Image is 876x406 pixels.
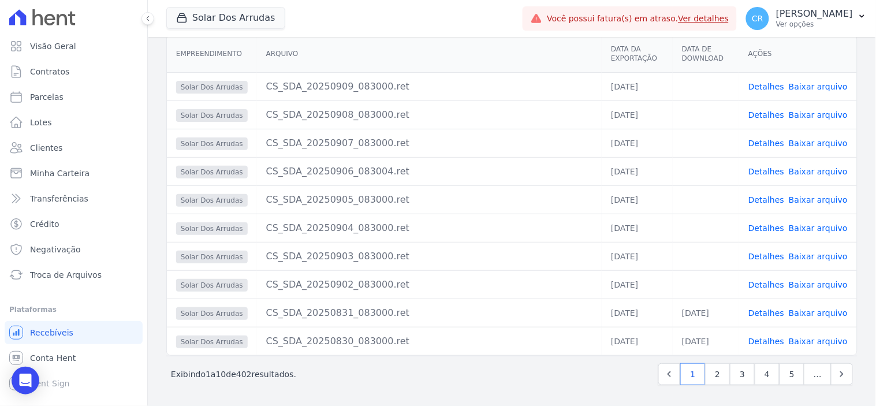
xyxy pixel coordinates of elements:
td: [DATE] [602,100,673,129]
span: Solar Dos Arrudas [176,222,248,235]
div: CS_SDA_20250902_083000.ret [266,278,593,292]
span: Solar Dos Arrudas [176,251,248,263]
a: Clientes [5,136,143,159]
a: Detalhes [748,337,784,346]
a: Detalhes [748,110,784,120]
a: Transferências [5,187,143,210]
a: Baixar arquivo [789,139,848,148]
span: Solar Dos Arrudas [176,166,248,178]
span: 1 [206,370,211,379]
td: [DATE] [602,270,673,299]
span: Lotes [30,117,52,128]
a: 4 [755,363,780,385]
th: Data de Download [673,35,739,73]
a: 1 [680,363,705,385]
td: [DATE] [602,214,673,242]
a: Baixar arquivo [789,82,848,91]
th: Arquivo [257,35,602,73]
a: Baixar arquivo [789,337,848,346]
span: Negativação [30,244,81,255]
div: CS_SDA_20250830_083000.ret [266,334,593,348]
a: Baixar arquivo [789,308,848,318]
span: Minha Carteira [30,167,90,179]
a: Recebíveis [5,321,143,344]
span: Contratos [30,66,69,77]
a: Baixar arquivo [789,195,848,204]
a: Baixar arquivo [789,167,848,176]
a: Minha Carteira [5,162,143,185]
span: 402 [236,370,252,379]
span: Troca de Arquivos [30,269,102,281]
a: Crédito [5,213,143,236]
a: Baixar arquivo [789,252,848,261]
span: Você possui fatura(s) em atraso. [547,13,729,25]
div: CS_SDA_20250905_083000.ret [266,193,593,207]
a: 3 [730,363,755,385]
a: Next [831,363,853,385]
td: [DATE] [602,157,673,185]
span: Crédito [30,218,59,230]
span: Parcelas [30,91,64,103]
span: Solar Dos Arrudas [176,81,248,94]
p: Exibindo a de resultados. [171,368,296,380]
button: CR [PERSON_NAME] Ver opções [737,2,876,35]
th: Empreendimento [167,35,257,73]
p: Ver opções [776,20,853,29]
a: Baixar arquivo [789,224,848,233]
a: Negativação [5,238,143,261]
a: Contratos [5,60,143,83]
span: Visão Geral [30,40,76,52]
span: … [804,363,832,385]
span: Solar Dos Arrudas [176,307,248,320]
th: Ações [739,35,857,73]
td: [DATE] [673,327,739,355]
div: CS_SDA_20250903_083000.ret [266,249,593,263]
a: Detalhes [748,252,784,261]
a: 2 [705,363,730,385]
a: Previous [658,363,680,385]
span: Clientes [30,142,62,154]
span: Solar Dos Arrudas [176,109,248,122]
span: Transferências [30,193,88,204]
span: Solar Dos Arrudas [176,194,248,207]
a: Ver detalhes [679,14,729,23]
div: Plataformas [9,303,138,316]
a: Lotes [5,111,143,134]
a: Detalhes [748,82,784,91]
a: Detalhes [748,167,784,176]
td: [DATE] [602,185,673,214]
div: CS_SDA_20250904_083000.ret [266,221,593,235]
div: CS_SDA_20250906_083004.ret [266,165,593,178]
td: [DATE] [673,299,739,327]
a: Baixar arquivo [789,280,848,289]
div: CS_SDA_20250907_083000.ret [266,136,593,150]
span: Solar Dos Arrudas [176,336,248,348]
td: [DATE] [602,299,673,327]
td: [DATE] [602,129,673,157]
a: Detalhes [748,139,784,148]
span: Solar Dos Arrudas [176,137,248,150]
a: Detalhes [748,224,784,233]
a: Detalhes [748,308,784,318]
span: Conta Hent [30,352,76,364]
th: Data da Exportação [602,35,673,73]
span: 10 [216,370,226,379]
p: [PERSON_NAME] [776,8,853,20]
a: Detalhes [748,195,784,204]
a: 5 [780,363,804,385]
a: Detalhes [748,280,784,289]
td: [DATE] [602,242,673,270]
a: Visão Geral [5,35,143,58]
span: Recebíveis [30,327,73,338]
td: [DATE] [602,72,673,100]
div: CS_SDA_20250909_083000.ret [266,80,593,94]
a: Troca de Arquivos [5,263,143,286]
button: Solar Dos Arrudas [166,7,285,29]
a: Conta Hent [5,347,143,370]
td: [DATE] [602,327,673,355]
a: Baixar arquivo [789,110,848,120]
span: Solar Dos Arrudas [176,279,248,292]
a: Parcelas [5,85,143,109]
span: CR [752,14,763,23]
div: CS_SDA_20250831_083000.ret [266,306,593,320]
